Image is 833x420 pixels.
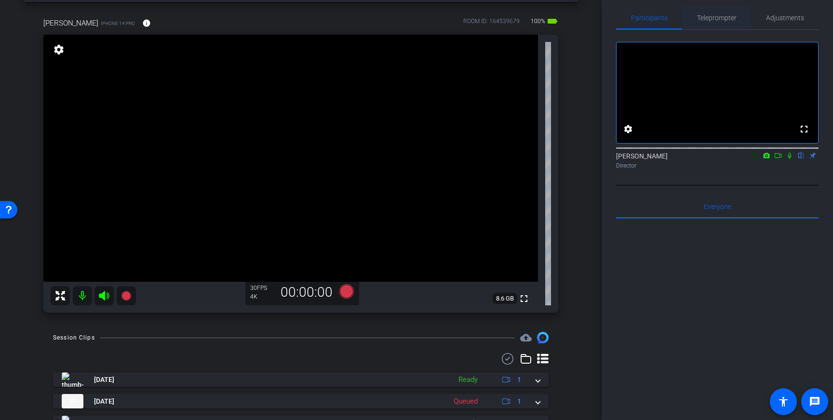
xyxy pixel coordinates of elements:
[62,394,83,408] img: thumb-nail
[795,151,807,159] mat-icon: flip
[517,375,521,385] span: 1
[766,14,804,21] span: Adjustments
[257,285,267,291] span: FPS
[52,44,66,55] mat-icon: settings
[250,284,274,292] div: 30
[142,19,151,27] mat-icon: info
[101,20,135,27] span: iPhone 14 Pro
[520,332,532,343] span: Destinations for your clips
[250,293,274,301] div: 4K
[493,293,517,304] span: 8.6 GB
[94,375,114,385] span: [DATE]
[454,374,483,385] div: Ready
[622,123,634,135] mat-icon: settings
[53,333,95,342] div: Session Clips
[631,14,668,21] span: Participants
[517,396,521,407] span: 1
[274,284,339,301] div: 00:00:00
[518,293,530,304] mat-icon: fullscreen
[809,396,820,407] mat-icon: message
[798,123,810,135] mat-icon: fullscreen
[547,15,558,27] mat-icon: battery_std
[529,13,547,29] span: 100%
[463,17,520,31] div: ROOM ID: 164539679
[43,18,98,28] span: [PERSON_NAME]
[616,151,819,170] div: [PERSON_NAME]
[537,332,549,343] img: Session clips
[62,372,83,387] img: thumb-nail
[53,372,549,387] mat-expansion-panel-header: thumb-nail[DATE]Ready1
[697,14,737,21] span: Teleprompter
[778,396,789,407] mat-icon: accessibility
[704,203,731,210] span: Everyone
[53,394,549,408] mat-expansion-panel-header: thumb-nail[DATE]Queued1
[94,396,114,407] span: [DATE]
[520,332,532,343] mat-icon: cloud_upload
[616,161,819,170] div: Director
[449,396,483,407] div: Queued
